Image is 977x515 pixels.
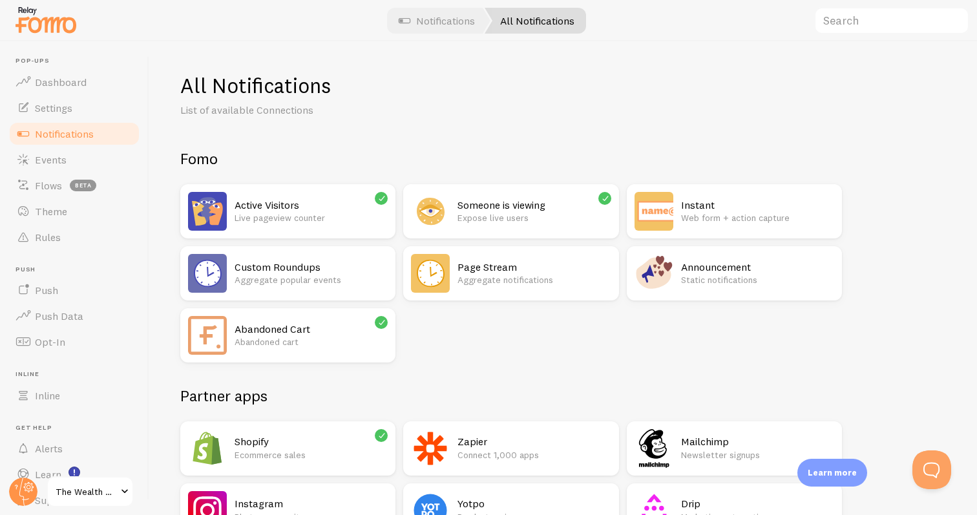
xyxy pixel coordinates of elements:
a: Learn [8,461,141,487]
a: Rules [8,224,141,250]
span: Flows [35,179,62,192]
h2: Someone is viewing [457,198,611,212]
img: fomo-relay-logo-orange.svg [14,3,78,36]
span: Inline [16,370,141,379]
span: Notifications [35,127,94,140]
a: The Wealth Association [47,476,134,507]
img: Someone is viewing [411,192,450,231]
img: Announcement [635,254,673,293]
h2: Announcement [681,260,834,274]
h2: Shopify [235,435,388,448]
svg: <p>Watch New Feature Tutorials!</p> [68,467,80,478]
p: Live pageview counter [235,211,388,224]
h2: Page Stream [457,260,611,274]
a: Dashboard [8,69,141,95]
span: The Wealth Association [56,484,117,499]
h2: Custom Roundups [235,260,388,274]
p: Abandoned cart [235,335,388,348]
span: Events [35,153,67,166]
img: Page Stream [411,254,450,293]
h2: Active Visitors [235,198,388,212]
h2: Partner apps [180,386,842,406]
img: Active Visitors [188,192,227,231]
a: Events [8,147,141,173]
img: Shopify [188,429,227,468]
h1: All Notifications [180,72,946,99]
span: Settings [35,101,72,114]
span: Rules [35,231,61,244]
span: Dashboard [35,76,87,89]
p: Learn more [808,467,857,479]
a: Alerts [8,436,141,461]
a: Inline [8,383,141,408]
span: Push Data [35,310,83,322]
h2: Instant [681,198,834,212]
p: Aggregate notifications [457,273,611,286]
p: Newsletter signups [681,448,834,461]
a: Opt-In [8,329,141,355]
span: Theme [35,205,67,218]
p: List of available Connections [180,103,490,118]
span: Get Help [16,424,141,432]
a: Push Data [8,303,141,329]
p: Ecommerce sales [235,448,388,461]
a: Push [8,277,141,303]
span: Learn [35,468,61,481]
h2: Instagram [235,497,388,510]
a: Notifications [8,121,141,147]
img: Mailchimp [635,429,673,468]
img: Instant [635,192,673,231]
p: Connect 1,000 apps [457,448,611,461]
a: Settings [8,95,141,121]
img: Abandoned Cart [188,316,227,355]
a: Flows beta [8,173,141,198]
h2: Drip [681,497,834,510]
span: Inline [35,389,60,402]
div: Learn more [797,459,867,487]
span: beta [70,180,96,191]
p: Expose live users [457,211,611,224]
p: Web form + action capture [681,211,834,224]
h2: Zapier [457,435,611,448]
span: Opt-In [35,335,65,348]
img: Zapier [411,429,450,468]
iframe: Help Scout Beacon - Open [912,450,951,489]
span: Alerts [35,442,63,455]
span: Pop-ups [16,57,141,65]
p: Aggregate popular events [235,273,388,286]
p: Static notifications [681,273,834,286]
h2: Yotpo [457,497,611,510]
span: Push [35,284,58,297]
h2: Abandoned Cart [235,322,388,336]
a: Theme [8,198,141,224]
h2: Fomo [180,149,842,169]
span: Push [16,266,141,274]
img: Custom Roundups [188,254,227,293]
h2: Mailchimp [681,435,834,448]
